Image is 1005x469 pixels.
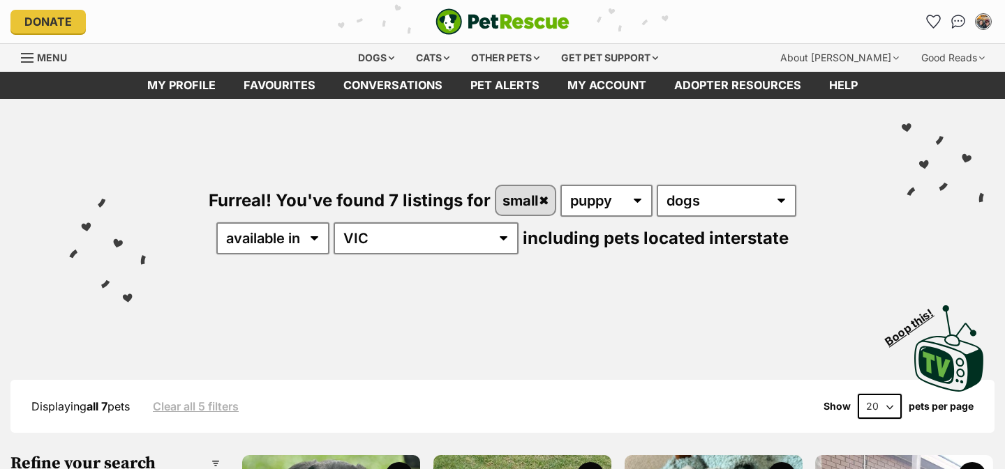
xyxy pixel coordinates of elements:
a: Boop this! [914,293,984,394]
span: Boop this! [883,298,947,348]
a: My profile [133,72,230,99]
a: My account [553,72,660,99]
label: pets per page [909,401,974,412]
span: Show [824,401,851,412]
div: Get pet support [551,44,668,72]
span: Displaying pets [31,399,130,413]
a: Clear all 5 filters [153,400,239,413]
a: Pet alerts [456,72,553,99]
a: Conversations [947,10,969,33]
a: Adopter resources [660,72,815,99]
a: Donate [10,10,86,33]
a: Favourites [922,10,944,33]
a: conversations [329,72,456,99]
div: Cats [406,44,459,72]
a: PetRescue [435,8,569,35]
img: logo-e224e6f780fb5917bec1dbf3a21bbac754714ae5b6737aabdf751b685950b380.svg [435,8,569,35]
div: Dogs [348,44,404,72]
div: Other pets [461,44,549,72]
a: Menu [21,44,77,69]
a: Favourites [230,72,329,99]
a: Help [815,72,872,99]
a: small [496,186,556,215]
img: PetRescue TV logo [914,305,984,392]
ul: Account quick links [922,10,995,33]
div: About [PERSON_NAME] [770,44,909,72]
span: Furreal! You've found 7 listings for [209,190,491,210]
button: My account [972,10,995,33]
img: chat-41dd97257d64d25036548639549fe6c8038ab92f7586957e7f3b1b290dea8141.svg [951,15,966,29]
span: including pets located interstate [523,228,789,248]
div: Good Reads [911,44,995,72]
img: Nadine Monteagudo profile pic [976,15,990,29]
strong: all 7 [87,399,107,413]
span: Menu [37,52,67,63]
